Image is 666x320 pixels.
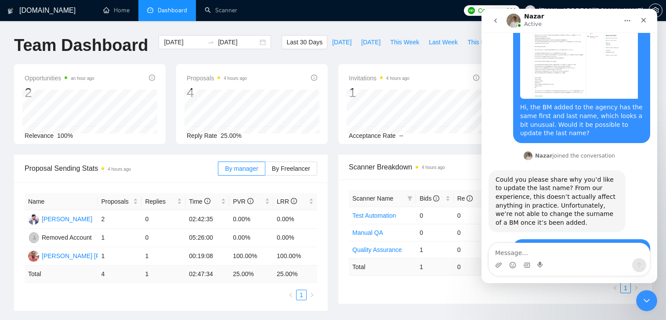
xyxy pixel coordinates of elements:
span: Time [189,198,210,205]
span: This Week [390,37,419,47]
li: 1 [296,290,307,300]
button: Last 30 Days [282,35,327,49]
td: 0.00% [273,210,317,229]
span: Connects: [478,6,504,15]
button: Gif picker [42,253,49,260]
span: [DATE] [332,37,351,47]
td: 0.00% [229,210,273,229]
img: SV [28,214,39,225]
button: left [610,283,620,293]
span: info-circle [291,198,297,204]
textarea: Message… [7,234,168,249]
span: setting [649,7,662,14]
time: an hour ago [71,76,94,81]
td: 0 [141,210,185,229]
th: Name [25,193,98,210]
button: Upload attachment [14,253,21,260]
span: swap-right [207,39,214,46]
a: searchScanner [205,7,237,14]
td: 00:19:08 [185,247,229,266]
li: Previous Page [286,290,296,300]
span: left [288,292,293,298]
td: 02:47:34 [185,266,229,283]
div: Removed Account [42,233,92,242]
td: 05:26:00 [185,229,229,247]
span: info-circle [311,75,317,81]
td: 0 [454,224,491,241]
span: 111 [506,6,516,15]
td: 1 [416,258,453,275]
a: Quality Assurance [352,246,402,253]
button: Last Week [424,35,463,49]
td: 25.00 % [273,266,317,283]
a: 1 [297,290,306,300]
span: filter [405,192,414,205]
span: left [612,285,618,291]
span: Relevance [25,132,54,139]
div: Could you please share why you’d like to update the last name? From our experience, this doesn’t ... [7,162,144,224]
li: Next Page [307,290,317,300]
div: Could you please share why you’d like to update the last name? From our experience, this doesn’t ... [14,167,137,219]
button: Emoji picker [28,253,35,260]
td: 25.00 % [229,266,273,283]
div: [PERSON_NAME] [42,214,92,224]
a: SV[PERSON_NAME] [28,215,92,222]
time: 4 hours ago [422,165,445,170]
span: [DATE] [361,37,380,47]
td: 0 [454,258,491,275]
span: dashboard [147,7,153,13]
div: Nazar says… [7,162,169,231]
td: 1 [141,266,185,283]
td: 0 [454,241,491,258]
div: 1 [349,84,409,101]
td: 0.00% [229,229,273,247]
span: info-circle [247,198,253,204]
td: 1 [98,229,142,247]
span: info-circle [473,75,479,81]
button: [DATE] [356,35,385,49]
span: info-circle [467,195,473,201]
img: SK [28,251,39,262]
span: 100% [57,132,73,139]
span: Invitations [349,73,409,83]
td: 1 [416,241,453,258]
td: 02:42:35 [185,210,229,229]
td: 100.00% [229,247,273,266]
div: Hi, the BM added to the agency has the same first and last name, which looks a bit unusual. Would... [39,94,162,129]
td: 1 [141,247,185,266]
td: 0.00% [273,229,317,247]
span: Replies [145,197,175,206]
th: Replies [141,193,185,210]
button: Send a message… [151,249,165,263]
td: 0 [454,207,491,224]
span: Opportunities [25,73,94,83]
span: filter [407,196,413,201]
span: Acceptance Rate [349,132,396,139]
time: 4 hours ago [108,167,131,172]
a: Manual QA [352,229,383,236]
span: Scanner Breakdown [349,162,641,173]
span: right [633,285,639,291]
span: right [309,292,315,298]
img: logo [7,4,14,18]
b: Nazar [54,144,71,150]
img: RA [29,232,40,243]
a: SK[PERSON_NAME] [PERSON_NAME] [28,252,145,259]
td: 4 [98,266,142,283]
span: Proposals [187,73,247,83]
span: Proposal Sending Stats [25,163,218,174]
td: 2 [98,210,142,229]
span: Dashboard [158,7,187,14]
time: 4 hours ago [224,76,247,81]
span: to [207,39,214,46]
span: Re [457,195,473,202]
button: [DATE] [327,35,356,49]
iframe: Intercom live chat [636,290,657,311]
div: Nazar says… [7,141,169,162]
time: 4 hours ago [386,76,409,81]
a: homeHome [103,7,130,14]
